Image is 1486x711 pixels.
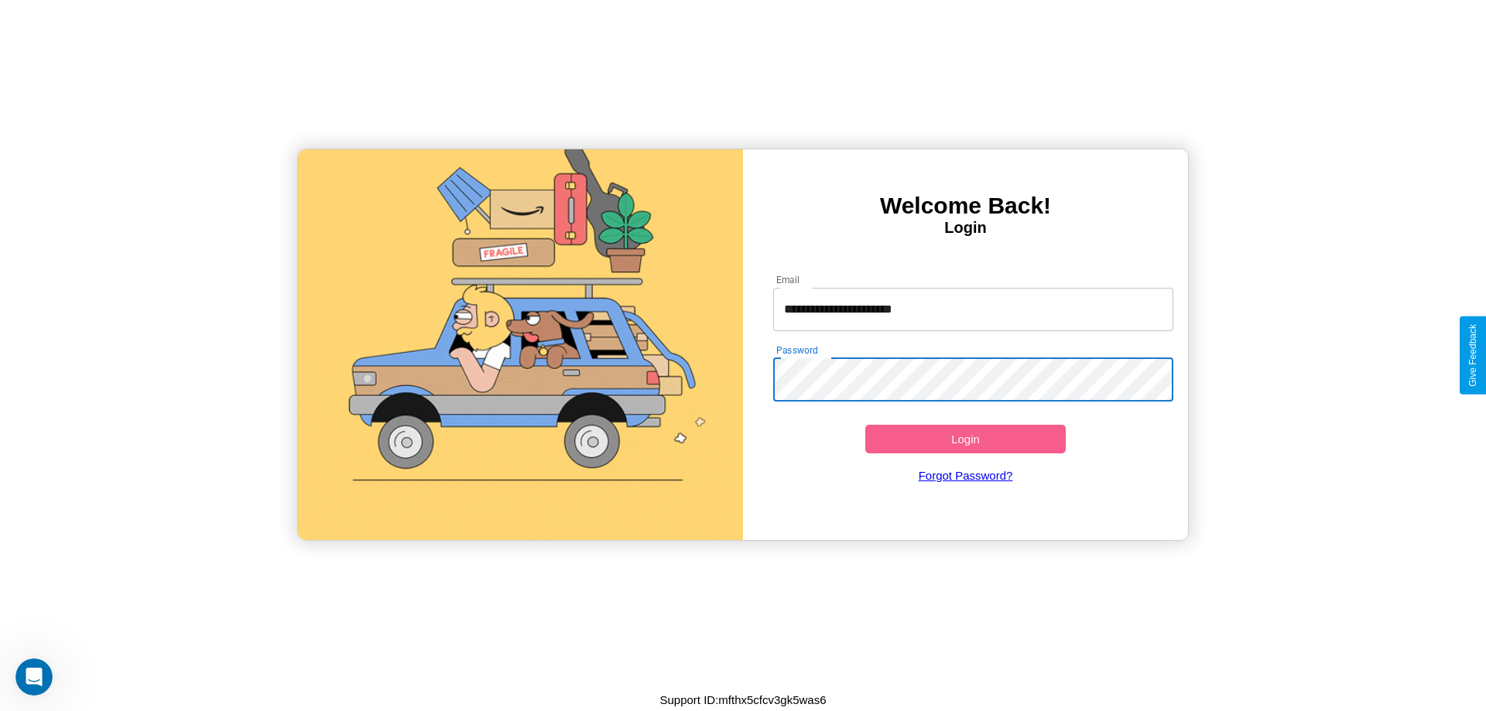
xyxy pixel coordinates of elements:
[765,453,1166,497] a: Forgot Password?
[743,219,1188,237] h4: Login
[743,193,1188,219] h3: Welcome Back!
[776,344,817,357] label: Password
[15,658,53,696] iframe: Intercom live chat
[298,149,743,540] img: gif
[865,425,1066,453] button: Login
[659,689,826,710] p: Support ID: mfthx5cfcv3gk5was6
[776,273,800,286] label: Email
[1467,324,1478,387] div: Give Feedback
